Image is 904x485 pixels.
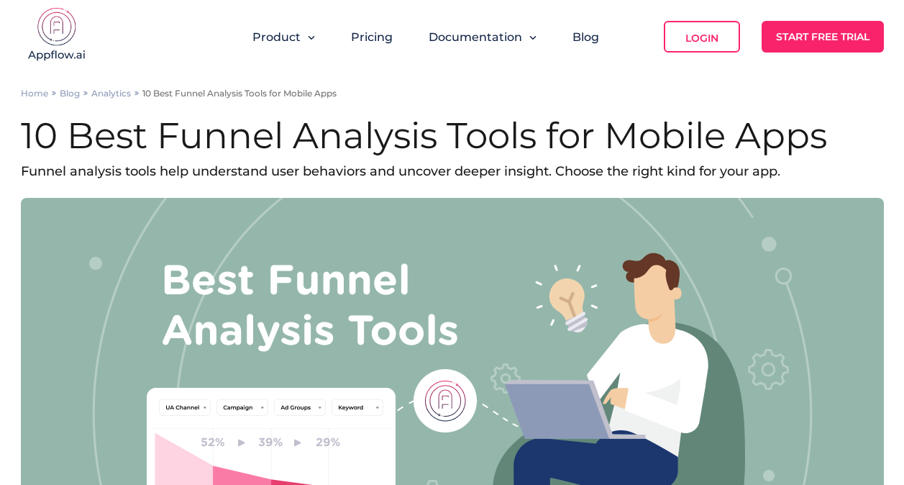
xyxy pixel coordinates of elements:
a: Pricing [351,30,393,44]
a: Start Free Trial [762,21,884,53]
a: Login [664,21,740,53]
button: Product [252,30,315,44]
span: Product [252,30,301,44]
a: Home [21,88,48,99]
span: Documentation [429,30,522,44]
p: 10 Best Funnel Analysis Tools for Mobile Apps [142,88,337,99]
a: Analytics [91,88,131,99]
a: Blog [572,30,599,44]
img: appflow.ai-logo [21,7,93,65]
a: Blog [60,88,80,99]
button: Documentation [429,30,537,44]
p: Funnel analysis tools help understand user behaviors and uncover deeper insight. Choose the right... [21,159,884,183]
h1: 10 Best Funnel Analysis Tools for Mobile Apps [21,113,884,159]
